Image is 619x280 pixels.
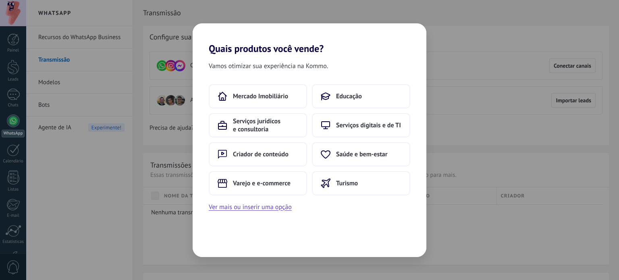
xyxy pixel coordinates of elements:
[193,23,426,54] h2: Quais produtos você vende?
[312,113,410,137] button: Serviços digitais e de TI
[209,61,328,71] span: Vamos otimizar sua experiência na Kommo.
[233,150,289,158] span: Criador de conteúdo
[336,121,401,129] span: Serviços digitais e de TI
[312,84,410,108] button: Educação
[209,202,292,212] button: Ver mais ou inserir uma opção
[336,92,362,100] span: Educação
[336,150,387,158] span: Saúde e bem-estar
[233,92,288,100] span: Mercado Imobiliário
[312,171,410,195] button: Turismo
[233,179,291,187] span: Varejo e e-commerce
[209,113,307,137] button: Serviços jurídicos e consultoria
[209,142,307,166] button: Criador de conteúdo
[233,117,298,133] span: Serviços jurídicos e consultoria
[209,84,307,108] button: Mercado Imobiliário
[336,179,358,187] span: Turismo
[312,142,410,166] button: Saúde e bem-estar
[209,171,307,195] button: Varejo e e-commerce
